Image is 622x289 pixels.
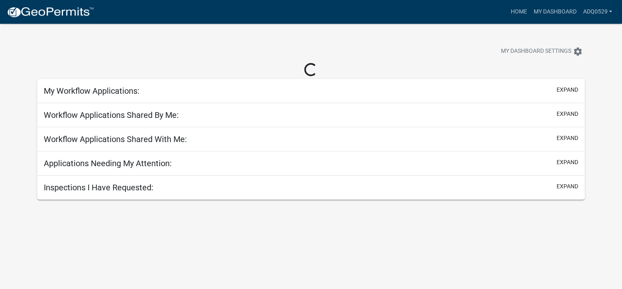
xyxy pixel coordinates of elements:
[44,86,139,96] h5: My Workflow Applications:
[44,183,153,192] h5: Inspections I Have Requested:
[44,110,179,120] h5: Workflow Applications Shared By Me:
[507,4,530,20] a: Home
[579,4,615,20] a: adq0529
[557,110,578,118] button: expand
[557,134,578,142] button: expand
[494,43,589,59] button: My Dashboard Settingssettings
[44,134,187,144] h5: Workflow Applications Shared With Me:
[557,86,578,94] button: expand
[44,158,172,168] h5: Applications Needing My Attention:
[530,4,579,20] a: My Dashboard
[573,47,583,56] i: settings
[557,182,578,191] button: expand
[501,47,571,56] span: My Dashboard Settings
[557,158,578,167] button: expand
